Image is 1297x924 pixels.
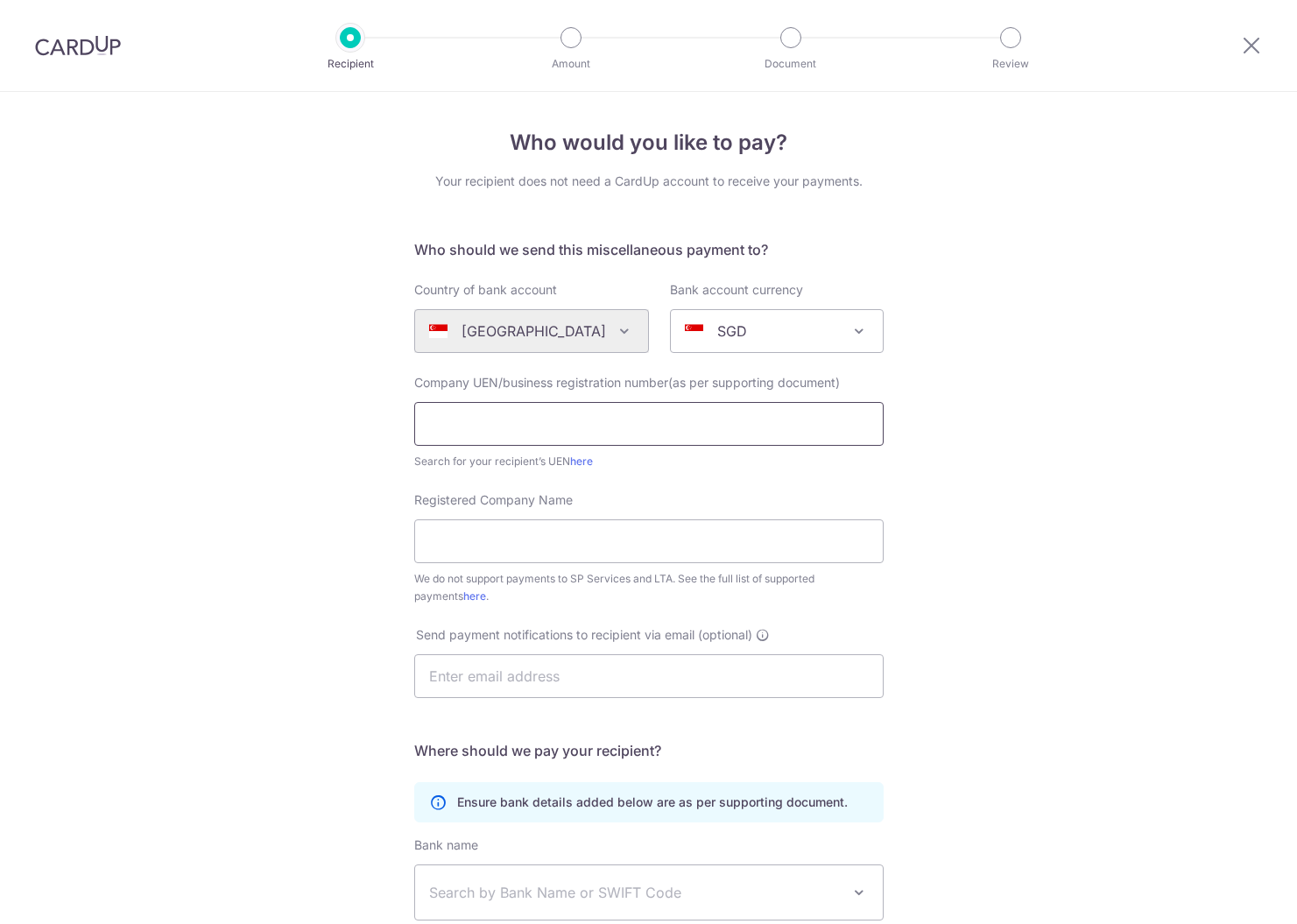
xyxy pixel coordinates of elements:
img: CardUp [35,35,121,56]
span: Registered Company Name [414,492,573,507]
a: here [463,589,486,603]
p: Amount [506,55,636,73]
p: Ensure bank details added below are as per supporting document. [457,794,848,811]
p: SGD [717,321,747,342]
h4: Who would you like to pay? [414,127,884,159]
div: Your recipient does not need a CardUp account to receive your payments. [414,173,884,190]
div: We do not support payments to SP Services and LTA. See the full list of supported payments . [414,570,884,605]
span: Send payment notifications to recipient via email (optional) [416,626,752,644]
a: here [570,455,593,468]
h5: Where should we pay your recipient? [414,740,884,761]
p: Review [946,55,1075,73]
span: SGD [670,309,884,353]
span: Help [40,12,76,28]
p: Document [726,55,856,73]
span: Search by Bank Name or SWIFT Code [429,882,841,903]
span: SGD [671,310,883,352]
h5: Who should we send this miscellaneous payment to? [414,239,884,260]
label: Bank account currency [670,281,803,299]
label: Country of bank account [414,281,557,299]
p: Recipient [285,55,415,73]
input: Enter email address [414,654,884,698]
label: Bank name [414,836,478,854]
span: Company UEN/business registration number(as per supporting document) [414,375,840,390]
div: Search for your recipient’s UEN [414,453,884,470]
